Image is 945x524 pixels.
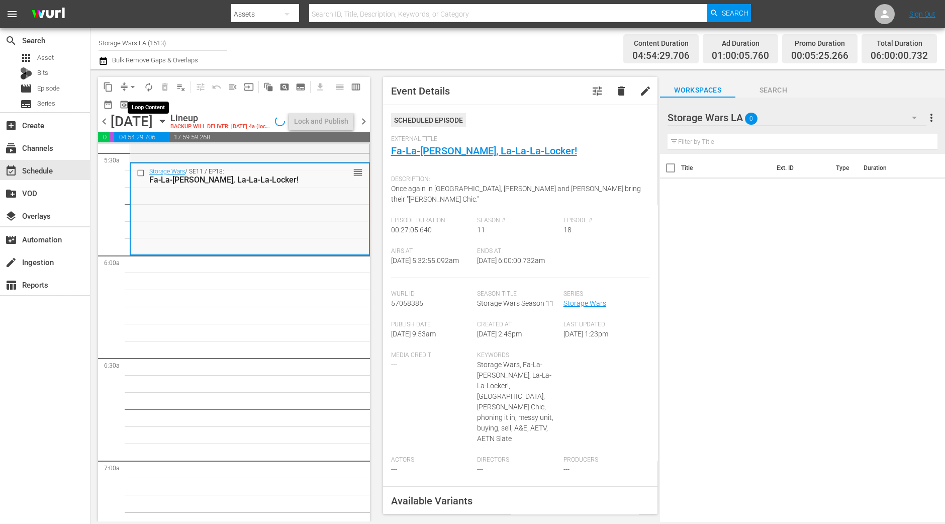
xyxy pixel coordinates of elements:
[119,100,129,110] span: preview_outlined
[132,97,148,113] span: 24 hours Lineup View is OFF
[712,50,769,62] span: 01:00:05.760
[149,168,319,185] div: / SE11 / EP18:
[37,83,60,94] span: Episode
[391,361,397,369] span: ---
[176,82,186,92] span: playlist_remove_outlined
[128,82,138,92] span: arrow_drop_down
[351,82,361,92] span: calendar_view_week_outlined
[20,52,32,64] span: Asset
[477,330,522,338] span: [DATE] 2:45pm
[5,120,17,132] span: Create
[37,68,48,78] span: Bits
[871,36,928,50] div: Total Duration
[5,165,17,177] span: Schedule
[348,79,364,95] span: Week Calendar View
[98,132,109,142] span: 01:00:05.760
[5,210,17,222] span: Overlays
[391,299,423,307] span: 57058385
[633,79,657,103] button: edit
[5,234,17,246] span: Automation
[103,82,113,92] span: content_copy
[735,84,811,97] span: Search
[632,36,690,50] div: Content Duration
[391,352,472,360] span: Media Credit
[353,167,363,177] button: reorder
[391,495,472,507] span: Available Variants
[37,53,54,63] span: Asset
[563,456,645,464] span: Producers
[189,77,209,97] span: Customize Events
[116,79,141,95] span: Remove Gaps & Overlaps
[20,82,32,95] span: Episode
[225,79,241,95] span: Fill episodes with ad slates
[925,106,937,130] button: more_vert
[244,82,254,92] span: input
[771,154,830,182] th: Ext. ID
[477,256,545,265] span: [DATE] 6:00:00.732am
[24,3,72,26] img: ans4CAIJ8jUAAAAAAAAAAAAAAAAAAAAAAAAgQb4GAAAAAAAAAAAAAAAAAAAAAAAAJMjXAAAAAAAAAAAAAAAAAAAAAAAAgAT5G...
[830,154,858,182] th: Type
[563,330,608,338] span: [DATE] 1:23pm
[391,256,459,265] span: [DATE] 5:32:55.092am
[712,36,769,50] div: Ad Duration
[391,226,432,234] span: 00:27:05.640
[20,67,32,79] div: Bits
[391,145,577,157] a: Fa-La-[PERSON_NAME], La-La-La-Locker!
[391,290,472,298] span: Wurl Id
[391,85,450,97] span: Event Details
[144,82,154,92] span: autorenew_outlined
[477,352,558,360] span: Keywords
[477,456,558,464] span: Directors
[639,85,651,97] span: edit
[563,217,645,225] span: Episode #
[925,112,937,124] span: more_vert
[135,100,145,110] span: toggle_off
[98,115,111,128] span: chevron_left
[353,167,363,178] span: reorder
[391,113,466,127] div: Scheduled Episode
[660,84,735,97] span: Workspaces
[871,50,928,62] span: 06:00:00.732
[169,132,369,142] span: 17:59:59.268
[6,8,18,20] span: menu
[585,79,609,103] button: tune
[5,142,17,154] span: Channels
[668,104,926,132] div: Storage Wars LA
[5,279,17,291] span: Reports
[111,56,198,64] span: Bulk Remove Gaps & Overlaps
[391,247,472,255] span: Airs At
[477,217,558,225] span: Season #
[37,99,55,109] span: Series
[681,154,771,182] th: Title
[100,97,116,113] span: Month Calendar View
[109,132,114,142] span: 00:05:25.266
[391,465,397,473] span: ---
[357,115,370,128] span: chevron_right
[722,4,748,22] span: Search
[294,112,348,130] div: Lock and Publish
[563,321,645,329] span: Last Updated
[5,188,17,200] span: VOD
[477,361,553,443] span: Storage Wars, Fa-La-[PERSON_NAME], La-La-La-Locker!, [GEOGRAPHIC_DATA], [PERSON_NAME] Chic, phoni...
[228,82,238,92] span: menu_open
[391,217,472,225] span: Episode Duration
[289,112,353,130] button: Lock and Publish
[391,135,645,143] span: External Title
[909,10,935,18] a: Sign Out
[477,299,554,307] span: Storage Wars Season 11
[170,113,271,124] div: Lineup
[391,330,436,338] span: [DATE] 9:53am
[119,82,129,92] span: compress
[707,4,751,22] button: Search
[20,98,32,110] span: Series
[609,79,633,103] button: delete
[391,185,641,203] span: Once again in [GEOGRAPHIC_DATA], [PERSON_NAME] and [PERSON_NAME] bring their "[PERSON_NAME] Chic."
[5,35,17,47] span: Search
[477,247,558,255] span: Ends At
[391,456,472,464] span: Actors
[477,465,483,473] span: ---
[477,290,558,298] span: Season Title
[103,100,113,110] span: date_range_outlined
[632,50,690,62] span: 04:54:29.706
[563,226,572,234] span: 18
